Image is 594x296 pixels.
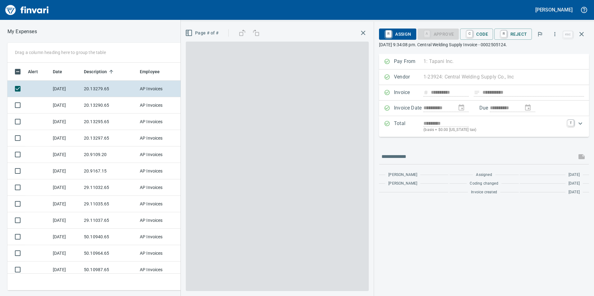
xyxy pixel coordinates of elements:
[501,30,507,37] a: R
[137,114,184,130] td: AP Invoices
[81,245,137,262] td: 50.10964.65
[568,120,574,126] a: T
[423,127,564,133] p: (basis + $0.00 [US_STATE] tax)
[28,68,46,75] span: Alert
[4,2,50,17] img: Finvari
[53,68,62,75] span: Date
[563,31,573,38] a: esc
[81,81,137,97] td: 20.13279.65
[81,212,137,229] td: 29.11037.65
[137,81,184,97] td: AP Invoices
[50,146,81,163] td: [DATE]
[379,42,589,48] p: [DATE] 9:34:08 pm. Central Welding Supply Invoice - 0002505124.
[569,189,580,195] span: [DATE]
[81,262,137,278] td: 50.10987.65
[394,120,423,133] p: Total
[534,5,574,15] button: [PERSON_NAME]
[81,146,137,163] td: 20.9109.20
[140,68,168,75] span: Employee
[50,245,81,262] td: [DATE]
[137,146,184,163] td: AP Invoices
[384,29,411,39] span: Assign
[137,97,184,114] td: AP Invoices
[50,97,81,114] td: [DATE]
[81,179,137,196] td: 29.11032.65
[137,196,184,212] td: AP Invoices
[50,262,81,278] td: [DATE]
[84,68,107,75] span: Description
[137,212,184,229] td: AP Invoices
[535,7,573,13] h5: [PERSON_NAME]
[388,181,417,187] span: [PERSON_NAME]
[81,196,137,212] td: 29.11035.65
[379,29,416,40] button: RAssign
[418,31,459,36] div: Coding Required
[533,27,547,41] button: Flag
[140,68,160,75] span: Employee
[471,189,497,195] span: Invoice created
[7,28,37,35] p: My Expenses
[388,172,417,178] span: [PERSON_NAME]
[379,116,589,137] div: Expand
[562,27,589,42] span: Close invoice
[569,181,580,187] span: [DATE]
[81,163,137,179] td: 20.9167.15
[53,68,71,75] span: Date
[137,163,184,179] td: AP Invoices
[50,114,81,130] td: [DATE]
[465,29,488,39] span: Code
[137,229,184,245] td: AP Invoices
[137,262,184,278] td: AP Invoices
[50,81,81,97] td: [DATE]
[50,196,81,212] td: [DATE]
[81,97,137,114] td: 20.13290.65
[15,49,106,56] p: Drag a column heading here to group the table
[50,179,81,196] td: [DATE]
[81,229,137,245] td: 50.10940.65
[467,30,473,37] a: C
[7,28,37,35] nav: breadcrumb
[50,229,81,245] td: [DATE]
[470,181,498,187] span: Coding changed
[460,29,493,40] button: CCode
[81,130,137,146] td: 20.13297.65
[499,29,527,39] span: Reject
[574,149,589,164] span: This records your message into the invoice and notifies anyone mentioned
[494,29,532,40] button: RReject
[476,172,492,178] span: Assigned
[81,114,137,130] td: 20.13295.65
[137,179,184,196] td: AP Invoices
[84,68,115,75] span: Description
[137,245,184,262] td: AP Invoices
[50,163,81,179] td: [DATE]
[50,130,81,146] td: [DATE]
[548,27,562,41] button: More
[50,212,81,229] td: [DATE]
[137,130,184,146] td: AP Invoices
[28,68,38,75] span: Alert
[569,172,580,178] span: [DATE]
[386,30,391,37] a: R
